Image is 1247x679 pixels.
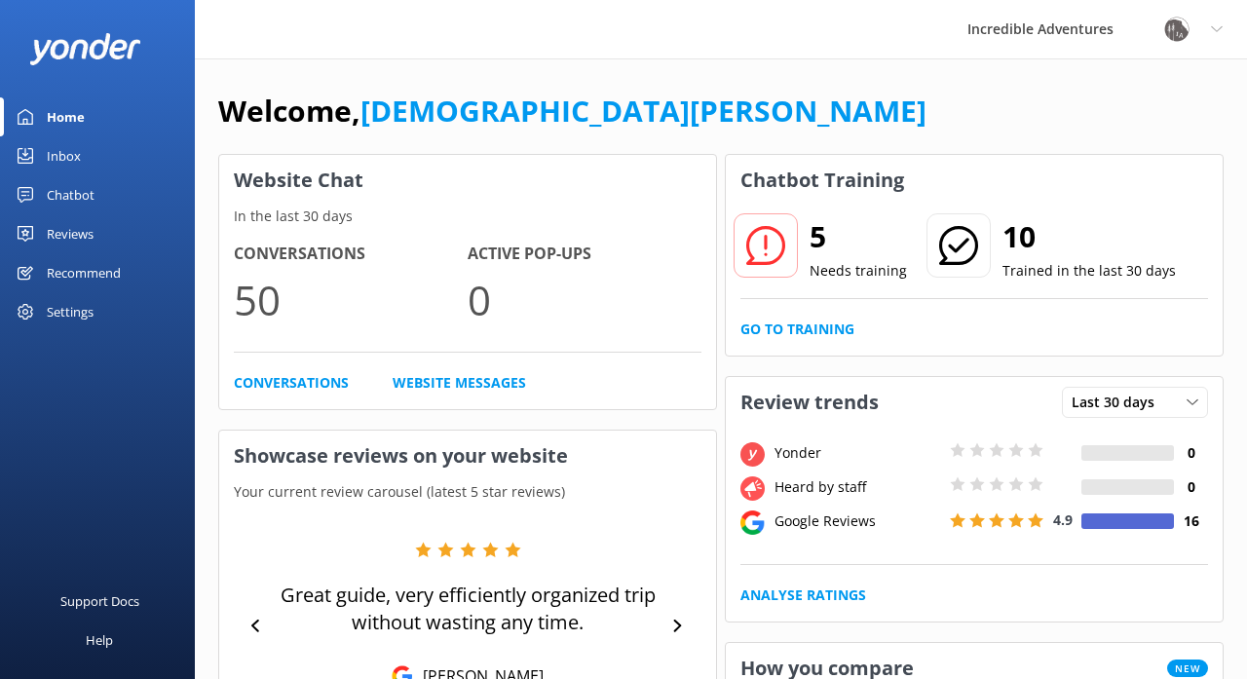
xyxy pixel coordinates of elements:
[47,97,85,136] div: Home
[234,242,468,267] h4: Conversations
[219,481,716,503] p: Your current review carousel (latest 5 star reviews)
[218,88,926,134] h1: Welcome,
[1162,15,1191,44] img: 834-1758036015.png
[770,476,945,498] div: Heard by staff
[1072,392,1166,413] span: Last 30 days
[47,292,94,331] div: Settings
[60,582,139,621] div: Support Docs
[360,91,926,131] a: [DEMOGRAPHIC_DATA][PERSON_NAME]
[234,267,468,332] p: 50
[86,621,113,660] div: Help
[770,442,945,464] div: Yonder
[740,319,854,340] a: Go to Training
[29,33,141,65] img: yonder-white-logo.png
[47,253,121,292] div: Recommend
[1174,442,1208,464] h4: 0
[810,260,907,282] p: Needs training
[468,242,701,267] h4: Active Pop-ups
[468,267,701,332] p: 0
[1167,660,1208,677] span: New
[393,372,526,394] a: Website Messages
[272,582,664,636] p: Great guide, very efficiently organized trip without wasting any time.
[726,155,919,206] h3: Chatbot Training
[1174,476,1208,498] h4: 0
[234,372,349,394] a: Conversations
[219,431,716,481] h3: Showcase reviews on your website
[47,136,81,175] div: Inbox
[1053,510,1073,529] span: 4.9
[47,175,94,214] div: Chatbot
[219,206,716,227] p: In the last 30 days
[770,510,945,532] div: Google Reviews
[1002,213,1176,260] h2: 10
[1002,260,1176,282] p: Trained in the last 30 days
[47,214,94,253] div: Reviews
[740,585,866,606] a: Analyse Ratings
[219,155,716,206] h3: Website Chat
[1174,510,1208,532] h4: 16
[810,213,907,260] h2: 5
[726,377,893,428] h3: Review trends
